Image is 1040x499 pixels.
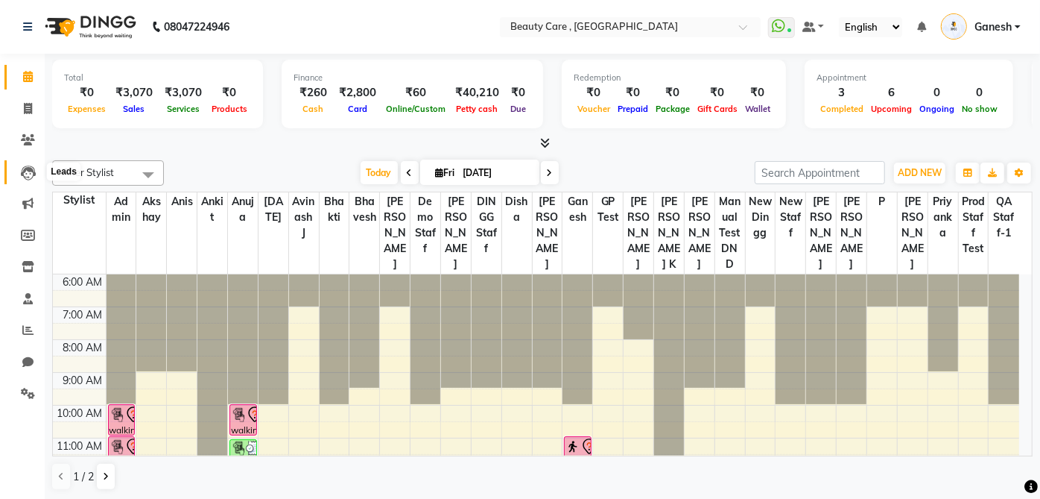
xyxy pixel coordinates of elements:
[38,6,140,48] img: logo
[806,192,836,274] span: [PERSON_NAME]
[741,84,774,101] div: ₹0
[741,104,774,114] span: Wallet
[109,437,135,459] div: walkin, TK04, 11:00 AM-11:45 AM, Classic Manicure
[333,84,382,101] div: ₹2,800
[64,72,251,84] div: Total
[410,192,440,258] span: Demo staff
[916,84,958,101] div: 0
[959,192,989,258] span: Prod Staff Test
[817,84,867,101] div: 3
[380,192,410,274] span: [PERSON_NAME]
[110,84,159,101] div: ₹3,070
[320,192,349,227] span: Bhakti
[120,104,149,114] span: Sales
[685,192,714,274] span: [PERSON_NAME]
[898,167,942,178] span: ADD NEW
[361,161,398,184] span: Today
[505,84,531,101] div: ₹0
[344,104,371,114] span: Card
[230,405,256,435] div: walkin, TK04, 10:00 AM-11:00 AM, Hair - Hair Dye
[47,163,80,181] div: Leads
[60,307,106,323] div: 7:00 AM
[867,84,916,101] div: 6
[64,104,110,114] span: Expenses
[817,72,1001,84] div: Appointment
[159,84,208,101] div: ₹3,070
[441,192,471,274] span: [PERSON_NAME]
[928,192,958,242] span: Priyanka
[958,84,1001,101] div: 0
[136,192,166,227] span: Akshay
[449,84,505,101] div: ₹40,210
[776,192,805,242] span: new staff
[974,19,1012,35] span: Ganesh
[898,192,928,274] span: [PERSON_NAME]
[208,104,251,114] span: Products
[507,104,530,114] span: Due
[867,104,916,114] span: Upcoming
[837,192,866,274] span: [PERSON_NAME]
[755,161,885,184] input: Search Appointment
[459,162,533,184] input: 2025-10-03
[208,84,251,101] div: ₹0
[109,405,135,435] div: walkin, TK04, 10:00 AM-11:00 AM, Hair - Hair Dye
[562,192,592,227] span: Ganesh
[230,440,256,465] div: Avinash J, TK05, 11:05 AM-11:55 AM, [DEMOGRAPHIC_DATA] Hair Setting
[54,406,106,421] div: 10:00 AM
[382,104,449,114] span: Online/Custom
[62,166,114,178] span: Filter Stylist
[654,192,684,274] span: [PERSON_NAME] K
[60,373,106,389] div: 9:00 AM
[259,192,288,227] span: [DATE]
[694,104,741,114] span: Gift Cards
[533,192,562,274] span: [PERSON_NAME]
[54,439,106,454] div: 11:00 AM
[574,104,614,114] span: Voucher
[574,84,614,101] div: ₹0
[163,104,203,114] span: Services
[60,274,106,290] div: 6:00 AM
[382,84,449,101] div: ₹60
[894,163,945,183] button: ADD NEW
[715,192,745,274] span: Manual Test DND
[916,104,958,114] span: Ongoing
[867,192,897,211] span: p
[432,167,459,178] span: Fri
[565,437,591,459] div: Sukanya Testing, TK01, 11:00 AM-11:45 AM, [DEMOGRAPHIC_DATA] Garnier Hair Color
[614,84,652,101] div: ₹0
[652,104,694,114] span: Package
[197,192,227,227] span: Ankit
[746,192,776,242] span: New Dingg
[593,192,623,227] span: GP Test
[164,6,229,48] b: 08047224946
[614,104,652,114] span: Prepaid
[349,192,379,227] span: bhavesh
[574,72,774,84] div: Redemption
[167,192,197,211] span: Anis
[989,192,1019,242] span: QA Staff-1
[694,84,741,101] div: ₹0
[228,192,258,227] span: Anuja
[107,192,136,227] span: Admin
[294,72,531,84] div: Finance
[53,192,106,208] div: Stylist
[502,192,532,227] span: Disha
[941,13,967,40] img: Ganesh
[652,84,694,101] div: ₹0
[624,192,653,274] span: [PERSON_NAME]
[73,469,94,485] span: 1 / 2
[60,340,106,356] div: 8:00 AM
[289,192,319,242] span: Avinash J
[294,84,333,101] div: ₹260
[817,104,867,114] span: Completed
[453,104,502,114] span: Petty cash
[958,104,1001,114] span: No show
[472,192,501,258] span: DINGG Staff
[64,84,110,101] div: ₹0
[299,104,328,114] span: Cash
